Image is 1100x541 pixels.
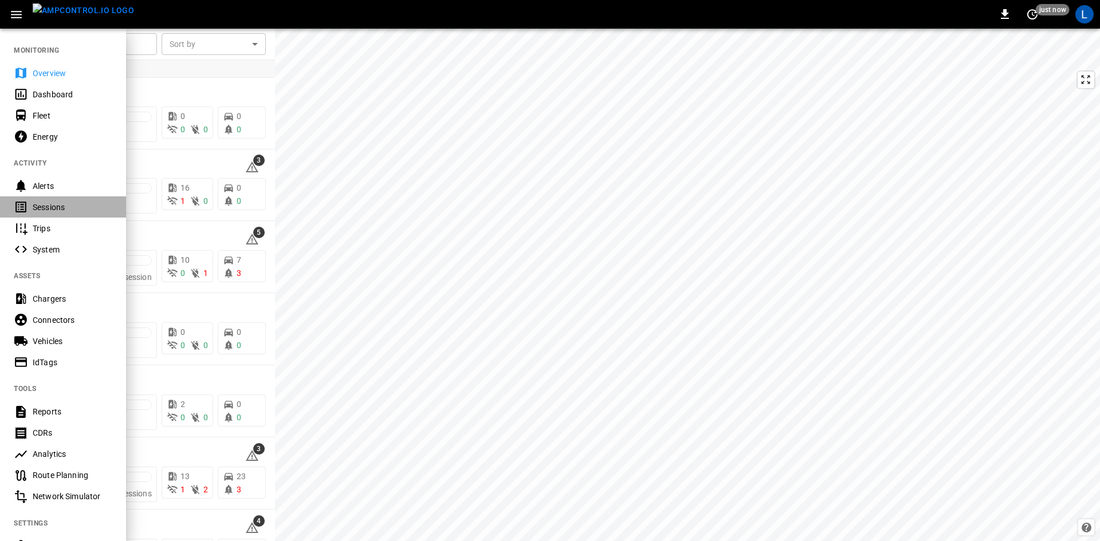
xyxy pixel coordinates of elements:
div: Analytics [33,448,112,460]
div: Network Simulator [33,491,112,502]
div: profile-icon [1075,5,1094,23]
div: Alerts [33,180,112,192]
div: System [33,244,112,255]
div: Connectors [33,314,112,326]
div: Trips [33,223,112,234]
div: Reports [33,406,112,417]
div: Route Planning [33,469,112,481]
button: set refresh interval [1023,5,1042,23]
div: Chargers [33,293,112,305]
div: Vehicles [33,335,112,347]
div: Overview [33,68,112,79]
div: Sessions [33,202,112,213]
img: ampcontrol.io logo [33,3,134,18]
div: Energy [33,131,112,143]
div: IdTags [33,357,112,368]
div: Fleet [33,110,112,121]
div: Dashboard [33,89,112,100]
div: CDRs [33,427,112,439]
span: just now [1036,4,1070,15]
